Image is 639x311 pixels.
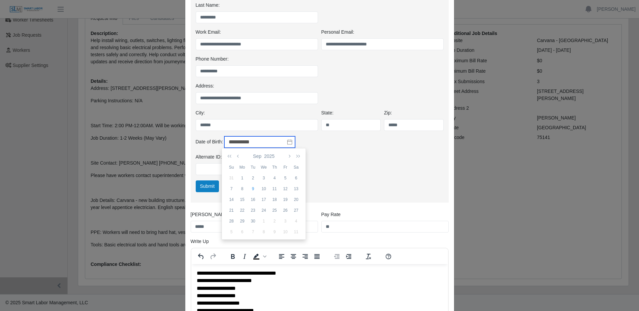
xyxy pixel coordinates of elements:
[191,211,229,218] label: [PERSON_NAME]
[269,229,280,235] div: 9
[226,216,237,227] td: 2025-09-28
[280,197,291,203] div: 19
[237,183,248,194] td: 2025-09-08
[248,197,258,203] div: 16
[280,216,291,227] td: 2025-10-03
[258,175,269,181] div: 3
[196,56,229,63] label: Phone Number:
[269,183,280,194] td: 2025-09-11
[196,29,221,36] label: Work Email:
[280,218,291,224] div: 3
[248,216,258,227] td: 2025-09-30
[269,173,280,183] td: 2025-09-04
[226,183,237,194] td: 2025-09-07
[195,252,207,261] button: Undo
[269,218,280,224] div: 2
[291,194,301,205] td: 2025-09-20
[269,194,280,205] td: 2025-09-18
[248,218,258,224] div: 30
[226,175,237,181] div: 31
[196,138,223,145] label: Date of Birth:
[258,227,269,237] td: 2025-10-08
[252,150,263,162] button: Sep
[191,238,209,245] label: Write Up
[311,252,323,261] button: Justify
[248,162,258,173] th: Tu
[291,218,301,224] div: 4
[248,175,258,181] div: 2
[383,252,394,261] button: Help
[291,216,301,227] td: 2025-10-04
[258,216,269,227] td: 2025-10-01
[237,207,248,213] div: 22
[237,186,248,192] div: 8
[291,173,301,183] td: 2025-09-06
[384,109,392,116] label: Zip:
[269,207,280,213] div: 25
[237,229,248,235] div: 6
[291,227,301,237] td: 2025-10-11
[237,162,248,173] th: Mo
[321,109,334,116] label: State:
[226,229,237,235] div: 5
[248,173,258,183] td: 2025-09-02
[258,173,269,183] td: 2025-09-03
[258,218,269,224] div: 1
[196,180,219,192] button: Submit
[248,194,258,205] td: 2025-09-16
[280,186,291,192] div: 12
[299,252,311,261] button: Align right
[280,183,291,194] td: 2025-09-12
[237,227,248,237] td: 2025-10-06
[280,162,291,173] th: Fr
[248,207,258,213] div: 23
[258,186,269,192] div: 10
[248,186,258,192] div: 9
[258,205,269,216] td: 2025-09-24
[269,175,280,181] div: 4
[280,207,291,213] div: 26
[269,216,280,227] td: 2025-10-02
[227,252,238,261] button: Bold
[248,205,258,216] td: 2025-09-23
[276,252,287,261] button: Align left
[226,197,237,203] div: 14
[269,162,280,173] th: Th
[226,173,237,183] td: 2025-08-31
[226,194,237,205] td: 2025-09-14
[196,153,222,161] label: Alternate ID:
[291,183,301,194] td: 2025-09-13
[196,109,205,116] label: City:
[237,175,248,181] div: 1
[321,211,341,218] label: Pay Rate
[248,227,258,237] td: 2025-10-07
[258,207,269,213] div: 24
[280,227,291,237] td: 2025-10-10
[291,175,301,181] div: 6
[363,252,374,261] button: Clear formatting
[226,162,237,173] th: Su
[226,218,237,224] div: 28
[226,227,237,237] td: 2025-10-05
[239,252,250,261] button: Italic
[226,207,237,213] div: 21
[280,205,291,216] td: 2025-09-26
[220,180,244,192] a: Cancel
[280,175,291,181] div: 5
[269,205,280,216] td: 2025-09-25
[269,197,280,203] div: 18
[196,82,214,90] label: Address:
[288,252,299,261] button: Align center
[291,207,301,213] div: 27
[207,252,219,261] button: Redo
[226,205,237,216] td: 2025-09-21
[269,227,280,237] td: 2025-10-09
[331,252,343,261] button: Decrease indent
[196,2,220,9] label: Last Name:
[237,216,248,227] td: 2025-09-29
[291,197,301,203] div: 20
[263,150,276,162] button: 2025
[258,229,269,235] div: 8
[280,173,291,183] td: 2025-09-05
